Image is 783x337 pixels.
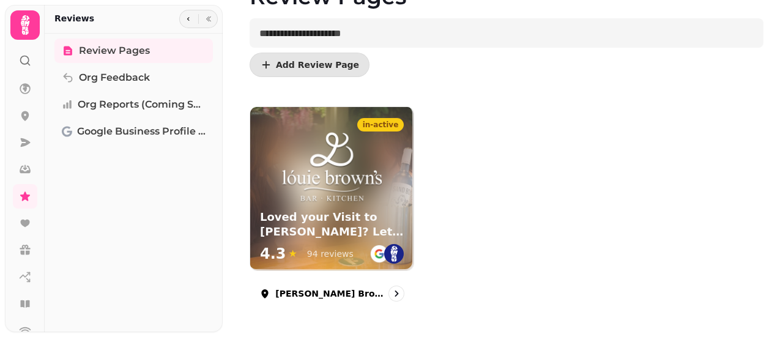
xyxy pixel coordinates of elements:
h3: Loved your Visit to [PERSON_NAME]? Let Us Know! [260,210,404,240]
a: Review Pages [54,39,213,63]
a: Org Reports (coming soon) [54,92,213,117]
h2: Reviews [54,12,94,24]
span: Org Feedback [79,70,150,85]
a: Google Business Profile (Beta) [54,119,213,144]
div: 94 reviews [307,248,354,260]
img: st.png [384,244,404,264]
a: Org Feedback [54,65,213,90]
img: go-emblem@2x.png [369,244,389,264]
span: Review Pages [79,43,150,58]
p: [PERSON_NAME] Browns [275,287,384,300]
a: Louie Brownsin-activeLoved your Visit to Louie Browns? Let Us Know!Loved your Visit to [PERSON_NA... [250,106,414,311]
nav: Tabs [45,34,223,332]
button: Add Review Page [250,53,369,77]
div: in-active [357,118,404,131]
span: Org Reports (coming soon) [78,97,206,112]
svg: go to [390,287,403,300]
span: Google Business Profile (Beta) [77,124,206,139]
img: Loved your Visit to Louie Browns? Let Us Know! [282,127,381,205]
span: Add Review Page [276,61,359,69]
span: ★ [289,246,297,261]
span: 4.3 [260,244,286,264]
